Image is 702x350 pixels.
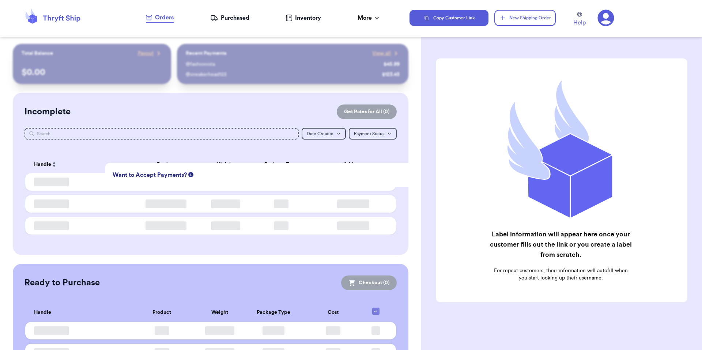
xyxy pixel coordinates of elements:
div: $ 123.45 [382,71,400,78]
span: Date Created [307,132,333,136]
p: Recent Payments [186,50,226,57]
a: Purchased [210,14,249,22]
div: @ fashionista [186,61,381,68]
a: Help [573,12,586,27]
h2: Label information will appear here once your customer fills out the link or you create a label fr... [489,229,632,260]
th: Product [129,156,203,173]
a: Inventory [286,14,321,22]
a: Payout [138,50,162,57]
button: New Shipping Order [494,10,556,26]
a: View all [372,50,400,57]
div: Orders [146,13,174,22]
span: View all [372,50,391,57]
th: Address [314,156,396,173]
span: Handle [34,309,51,316]
button: Checkout (0) [341,275,397,290]
span: Handle [34,161,51,168]
th: Package Type [248,156,314,173]
button: Sort ascending [51,160,57,169]
th: Cost [306,303,360,322]
input: Search [24,128,299,140]
span: Help [573,18,586,27]
th: Weight [203,156,248,173]
span: Want to Accept Payments? [113,171,187,179]
button: Date Created [302,128,346,140]
th: Weight [198,303,241,322]
p: Total Balance [22,50,53,57]
div: @ sneakerhead123 [186,71,380,78]
th: Package Type [241,303,306,322]
button: Get Rates for All (0) [337,104,397,119]
button: Payment Status [349,128,397,140]
a: Orders [146,13,174,23]
th: Product [126,303,198,322]
div: $ 45.99 [384,61,400,68]
span: Payment Status [354,132,384,136]
p: $ 0.00 [22,66,162,78]
div: More [358,14,381,22]
h2: Incomplete [24,106,71,118]
h2: Ready to Purchase [24,277,100,289]
p: For repeat customers, their information will autofill when you start looking up their username. [489,267,632,282]
span: Payout [138,50,154,57]
button: Copy Customer Link [409,10,488,26]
